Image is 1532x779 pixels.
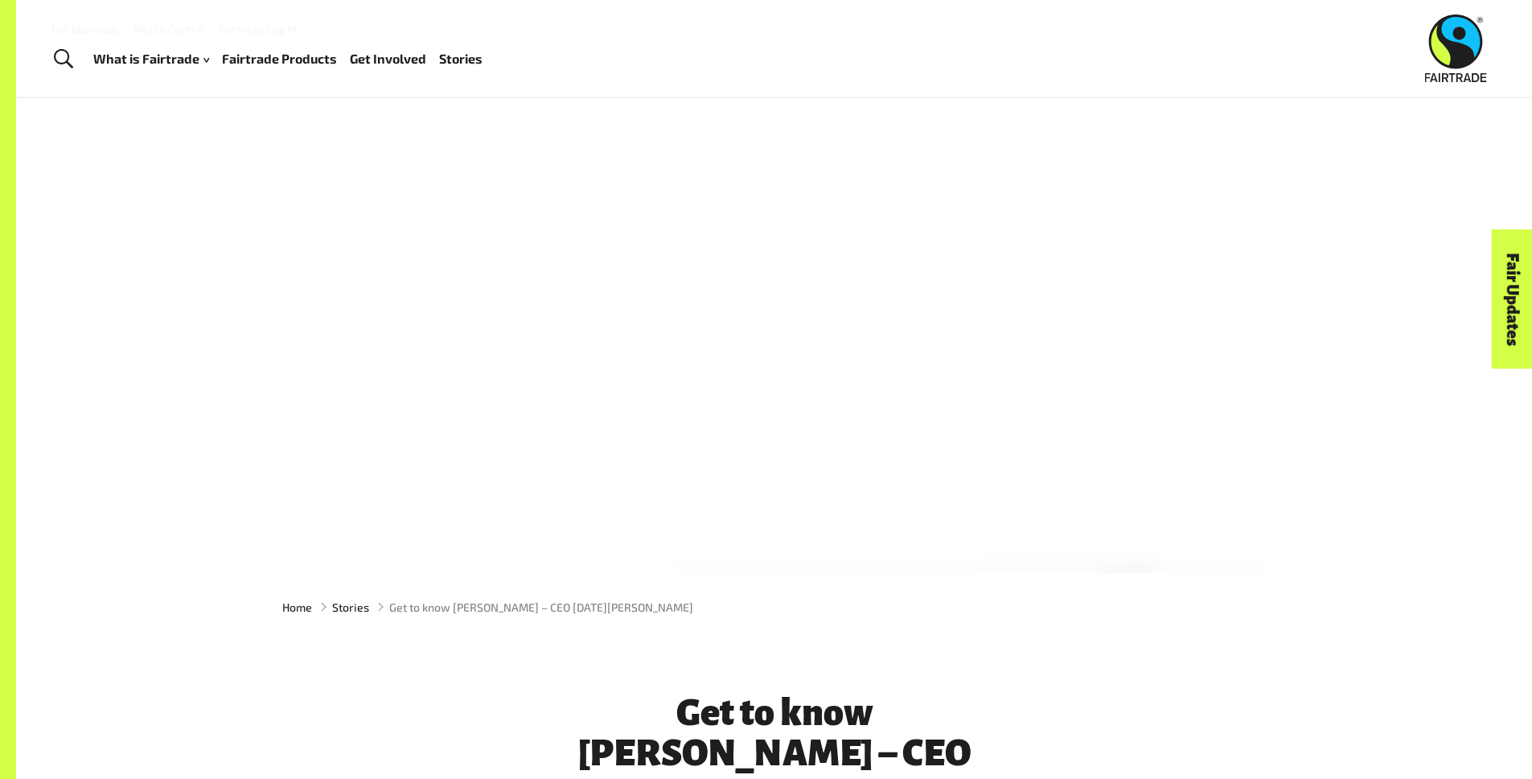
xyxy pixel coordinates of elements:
a: Home [282,599,312,616]
a: Stories [439,47,483,71]
a: What is Fairtrade [93,47,209,71]
a: Fairtrade Products [222,47,337,71]
span: Get to know [PERSON_NAME] – CEO [DATE][PERSON_NAME] [389,599,693,616]
a: Partners Log In [219,22,297,35]
a: For business [51,22,117,35]
img: Fairtrade Australia New Zealand logo [1425,14,1487,82]
a: Media Centre [133,22,203,35]
a: Toggle Search [43,39,83,80]
a: Stories [332,599,369,616]
a: Get Involved [350,47,426,71]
